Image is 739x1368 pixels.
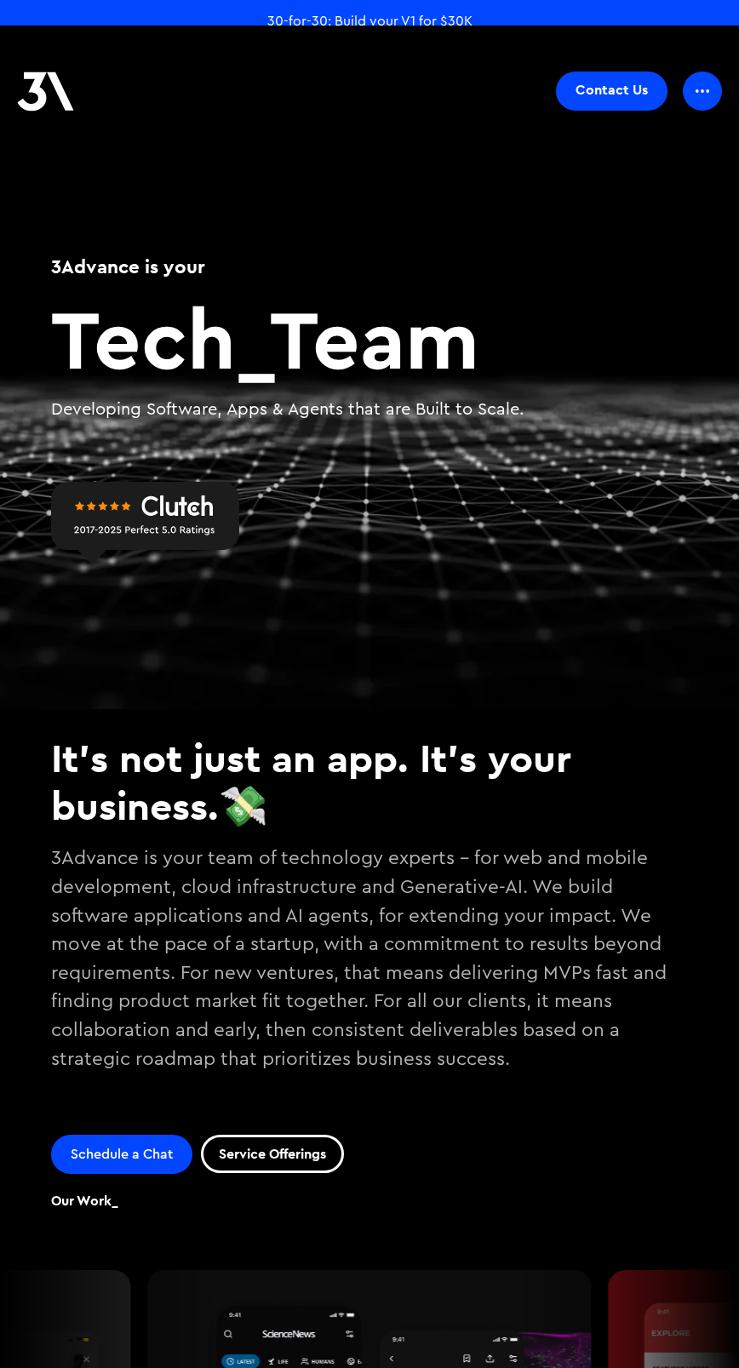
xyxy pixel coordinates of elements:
[51,398,688,422] p: Developing Software, Apps & Agents that are Built to Scale.
[51,297,688,381] h2: Team
[201,1135,344,1173] a: Service Offerings
[51,285,236,391] span: Tech
[236,285,270,391] span: _
[51,1191,118,1211] h2: Our Work_
[51,838,688,1108] p: 3Advance is your team of technology experts - for web and mobile development, cloud infrastructur...
[51,253,688,280] h1: 3Advance is your
[267,12,473,31] a: 30-for-30: Build your V1 for $30K
[576,82,648,99] div: Contact Us
[556,72,667,111] a: Contact Us
[51,735,688,829] h3: It's not just an app. It's your business.💸
[51,1135,192,1174] a: Schedule a Chat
